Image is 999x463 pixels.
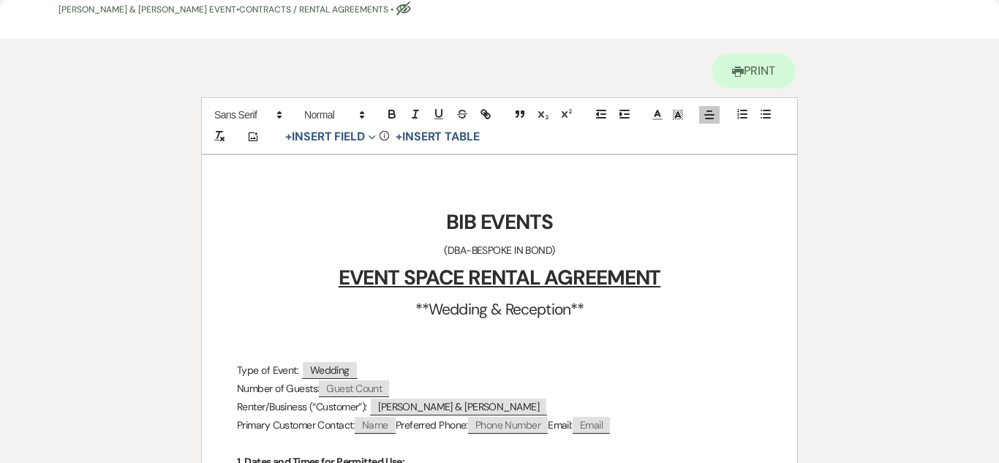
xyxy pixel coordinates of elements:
[319,380,389,397] span: Guest Count
[369,397,548,415] span: [PERSON_NAME] & [PERSON_NAME]
[396,131,402,143] span: +
[237,296,762,324] h2: **Wedding & Reception**
[59,3,772,17] p: [PERSON_NAME] & [PERSON_NAME] Event • Contracts / Rental Agreements •
[237,241,762,260] p: (DBA-BESPOKE IN BOND)
[391,128,485,146] button: +Insert Table
[668,106,688,124] span: Text Background Color
[446,208,553,236] strong: BIB EVENTS
[237,398,762,416] p: Renter/Business (“Customer”):
[237,380,762,398] p: Number of Guests:
[237,416,762,434] p: Primary Customer Contact: Preferred Phone: Email:
[699,106,720,124] span: Alignment
[339,264,661,291] u: EVENT SPACE RENTAL AGREEMENT
[237,361,762,380] p: Type of Event:
[280,128,381,146] button: Insert Field
[647,106,668,124] span: Text Color
[712,53,796,89] a: Print
[468,417,548,434] span: Phone Number
[301,361,358,379] span: Wedding
[285,131,292,143] span: +
[573,417,610,434] span: Email
[355,417,396,434] span: Name
[298,106,369,124] span: Header Formats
